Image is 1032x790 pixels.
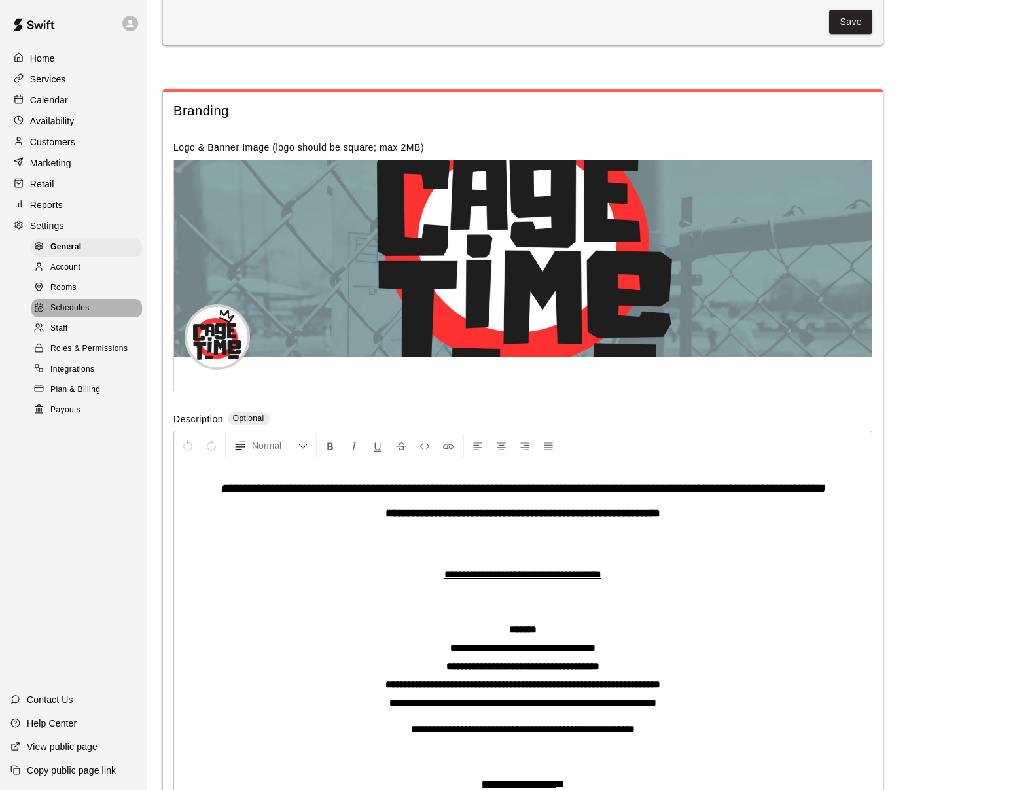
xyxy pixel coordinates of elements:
[31,298,147,319] a: Schedules
[30,94,68,107] p: Calendar
[177,434,199,458] button: Undo
[252,439,298,452] span: Normal
[319,434,342,458] button: Format Bold
[30,219,64,232] p: Settings
[30,198,63,211] p: Reports
[173,412,223,427] label: Description
[228,434,313,458] button: Formatting Options
[343,434,365,458] button: Format Italics
[10,174,137,194] a: Retail
[31,401,142,420] div: Payouts
[27,717,77,730] p: Help Center
[50,342,128,355] span: Roles & Permissions
[50,281,77,295] span: Rooms
[30,135,75,149] p: Customers
[31,299,142,317] div: Schedules
[50,322,67,335] span: Staff
[173,102,872,120] span: Branding
[31,361,142,379] div: Integrations
[10,90,137,110] a: Calendar
[490,434,512,458] button: Center Align
[31,279,142,297] div: Rooms
[50,404,80,417] span: Payouts
[31,237,147,257] a: General
[31,238,142,257] div: General
[30,52,55,65] p: Home
[27,693,73,706] p: Contact Us
[31,278,147,298] a: Rooms
[30,73,66,86] p: Services
[514,434,536,458] button: Right Align
[10,153,137,173] a: Marketing
[10,111,137,131] a: Availability
[829,10,872,34] button: Save
[467,434,489,458] button: Left Align
[10,195,137,215] a: Reports
[10,216,137,236] a: Settings
[233,414,264,423] span: Optional
[50,384,100,397] span: Plan & Billing
[10,48,137,68] a: Home
[27,740,98,753] p: View public page
[31,400,147,420] a: Payouts
[50,363,95,376] span: Integrations
[390,434,412,458] button: Format Strikethrough
[10,69,137,89] a: Services
[50,241,82,254] span: General
[31,259,142,277] div: Account
[50,261,80,274] span: Account
[437,434,459,458] button: Insert Link
[31,319,147,339] a: Staff
[31,339,147,359] a: Roles & Permissions
[414,434,436,458] button: Insert Code
[31,380,147,400] a: Plan & Billing
[31,257,147,278] a: Account
[200,434,222,458] button: Redo
[27,764,116,777] p: Copy public page link
[30,177,54,190] p: Retail
[31,340,142,358] div: Roles & Permissions
[30,156,71,170] p: Marketing
[537,434,560,458] button: Justify Align
[31,381,142,399] div: Plan & Billing
[173,142,424,153] label: Logo & Banner Image (logo should be square; max 2MB)
[50,302,90,315] span: Schedules
[10,132,137,152] a: Customers
[31,359,147,380] a: Integrations
[366,434,389,458] button: Format Underline
[31,319,142,338] div: Staff
[30,115,75,128] p: Availability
